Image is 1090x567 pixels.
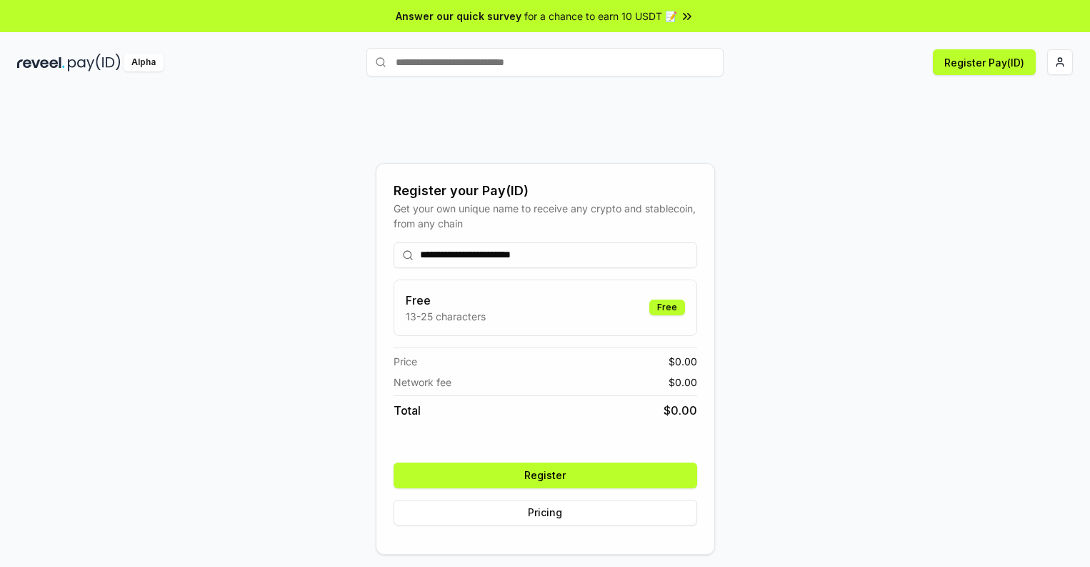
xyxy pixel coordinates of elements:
[68,54,121,72] img: pay_id
[649,300,685,315] div: Free
[406,309,486,324] p: 13-25 characters
[17,54,65,72] img: reveel_dark
[394,402,421,419] span: Total
[394,375,451,390] span: Network fee
[394,463,697,488] button: Register
[124,54,164,72] div: Alpha
[394,181,697,201] div: Register your Pay(ID)
[664,402,697,419] span: $ 0.00
[394,500,697,526] button: Pricing
[394,354,417,369] span: Price
[396,9,521,24] span: Answer our quick survey
[669,354,697,369] span: $ 0.00
[524,9,677,24] span: for a chance to earn 10 USDT 📝
[406,292,486,309] h3: Free
[669,375,697,390] span: $ 0.00
[394,201,697,231] div: Get your own unique name to receive any crypto and stablecoin, from any chain
[933,49,1036,75] button: Register Pay(ID)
